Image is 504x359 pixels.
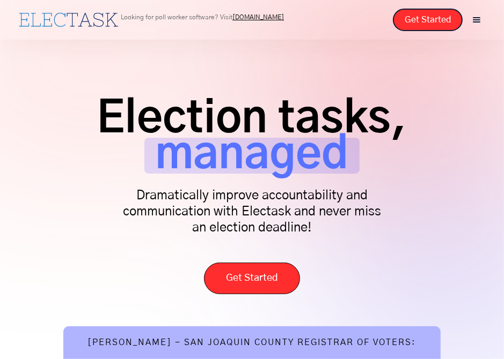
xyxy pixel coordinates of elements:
[88,337,417,350] div: [PERSON_NAME] - San Joaquin County Registrar of Voters:
[204,263,300,294] a: Get Started
[465,9,488,31] div: menu
[232,14,284,20] a: [DOMAIN_NAME]
[16,10,121,29] a: home
[118,188,386,236] p: Dramatically improve accountability and communication with Electask and never miss an election de...
[97,102,407,138] span: Election tasks,
[121,14,284,20] p: Looking for poll worker software? Visit
[144,138,360,174] span: managed
[393,9,463,31] a: Get Started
